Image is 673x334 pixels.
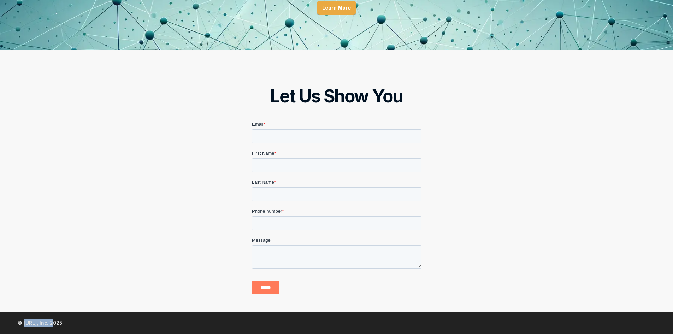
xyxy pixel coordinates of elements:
iframe: Form 1 [252,121,421,307]
iframe: Chat Widget [638,300,673,334]
h2: Let Us Show You [270,86,403,107]
p: © [URL], Inc. 2025 [18,319,62,327]
a: Learn More [317,1,356,15]
p: Learn More [322,5,351,11]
